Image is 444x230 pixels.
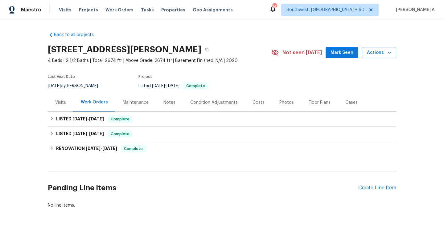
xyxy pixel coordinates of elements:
div: Visits [55,99,66,106]
span: Complete [108,131,132,137]
div: Costs [253,99,265,106]
h6: RENOVATION [56,145,117,152]
h2: Pending Line Items [48,174,358,202]
div: Work Orders [81,99,108,105]
span: [PERSON_NAME] A [393,7,435,13]
div: LISTED [DATE]-[DATE]Complete [48,112,396,127]
span: [DATE] [89,131,104,136]
span: Maestro [21,7,41,13]
div: Create Line Item [358,185,396,191]
span: [DATE] [72,117,87,121]
span: [DATE] [72,131,87,136]
button: Mark Seen [326,47,358,59]
div: LISTED [DATE]-[DATE]Complete [48,127,396,141]
a: Back to all projects [48,32,107,38]
div: Cases [345,99,358,106]
span: Visits [59,7,72,13]
span: Geo Assignments [193,7,233,13]
span: [DATE] [102,146,117,151]
span: Southwest, [GEOGRAPHIC_DATA] + 60 [286,7,364,13]
span: Actions [367,49,391,57]
span: [DATE] [86,146,101,151]
span: [DATE] [166,84,179,88]
span: Project [138,75,152,79]
span: Projects [79,7,98,13]
div: by [PERSON_NAME] [48,82,105,90]
span: [DATE] [152,84,165,88]
div: Photos [279,99,294,106]
div: 743 [272,4,277,10]
span: [DATE] [89,117,104,121]
span: - [86,146,117,151]
span: Properties [161,7,185,13]
span: Mark Seen [331,49,353,57]
div: No line items. [48,202,396,208]
span: - [72,117,104,121]
span: - [152,84,179,88]
span: - [72,131,104,136]
div: Condition Adjustments [190,99,238,106]
div: Floor Plans [309,99,331,106]
div: Maintenance [123,99,149,106]
button: Copy Address [201,44,212,55]
span: Complete [184,84,208,88]
div: Notes [163,99,175,106]
span: 4 Beds | 2 1/2 Baths | Total: 2674 ft² | Above Grade: 2674 ft² | Basement Finished: N/A | 2020 [48,58,271,64]
span: Complete [121,146,145,152]
span: Not seen [DATE] [282,50,322,56]
button: Actions [362,47,396,59]
span: Listed [138,84,208,88]
span: Work Orders [105,7,134,13]
span: [DATE] [48,84,61,88]
h6: LISTED [56,130,104,138]
div: RENOVATION [DATE]-[DATE]Complete [48,141,396,156]
span: Complete [108,116,132,122]
span: Last Visit Date [48,75,75,79]
h2: [STREET_ADDRESS][PERSON_NAME] [48,46,201,53]
h6: LISTED [56,115,104,123]
span: Tasks [141,8,154,12]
